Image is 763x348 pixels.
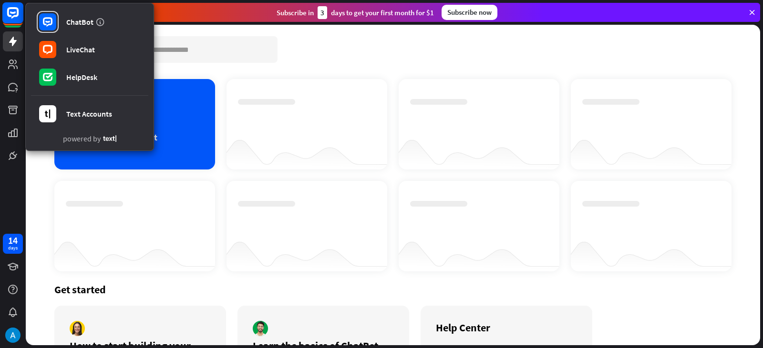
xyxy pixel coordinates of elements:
[70,321,85,336] img: author
[8,245,18,251] div: days
[253,321,268,336] img: author
[436,321,577,334] div: Help Center
[318,6,327,19] div: 3
[277,6,434,19] div: Subscribe in days to get your first month for $1
[54,283,732,296] div: Get started
[8,236,18,245] div: 14
[8,4,36,32] button: Open LiveChat chat widget
[3,234,23,254] a: 14 days
[442,5,497,20] div: Subscribe now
